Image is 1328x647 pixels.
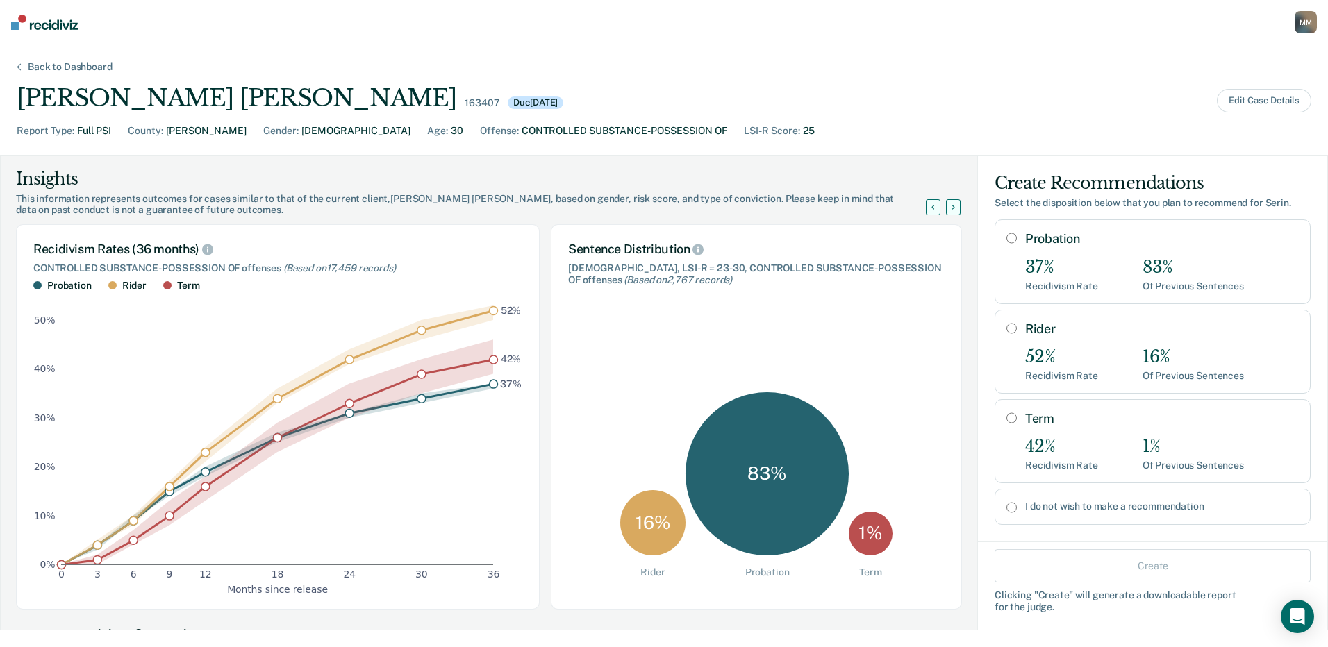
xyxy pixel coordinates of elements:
[58,306,498,569] g: dot
[177,280,199,292] div: Term
[16,168,943,190] div: Insights
[995,172,1311,194] div: Create Recommendations
[47,280,92,292] div: Probation
[1025,321,1299,337] label: Rider
[859,566,881,578] div: Term
[1281,600,1314,633] div: Open Intercom Messenger
[1025,411,1299,426] label: Term
[500,378,522,389] text: 37%
[199,569,212,580] text: 12
[501,305,522,316] text: 52%
[17,124,74,138] div: Report Type :
[522,124,727,138] div: CONTROLLED SUBSTANCE-POSSESSION OF
[1143,370,1244,382] div: Of Previous Sentences
[11,15,78,30] img: Recidiviz
[1025,347,1098,367] div: 52%
[427,124,448,138] div: Age :
[1295,11,1317,33] div: M M
[640,566,665,578] div: Rider
[17,84,456,112] div: [PERSON_NAME] [PERSON_NAME]
[508,96,563,109] div: Due [DATE]
[480,124,519,138] div: Offense :
[58,569,499,580] g: x-axis tick label
[1143,347,1244,367] div: 16%
[34,461,56,472] text: 20%
[465,97,499,109] div: 163407
[34,314,56,326] text: 50%
[1143,460,1244,471] div: Of Previous Sentences
[745,566,790,578] div: Probation
[128,124,163,138] div: County :
[16,193,943,217] div: This information represents outcomes for cases similar to that of the current client, [PERSON_NAM...
[1025,231,1299,246] label: Probation
[301,124,410,138] div: [DEMOGRAPHIC_DATA]
[34,314,56,570] g: y-axis tick label
[1025,258,1098,278] div: 37%
[40,559,56,570] text: 0%
[1025,460,1098,471] div: Recidivism Rate
[1143,258,1244,278] div: 83%
[415,569,428,580] text: 30
[803,124,815,138] div: 25
[995,549,1311,582] button: Create
[1143,280,1244,292] div: Of Previous Sentences
[624,274,732,285] span: (Based on 2,767 records )
[263,124,299,138] div: Gender :
[568,262,945,286] div: [DEMOGRAPHIC_DATA], LSI-R = 23-30, CONTROLLED SUBSTANCE-POSSESSION OF offenses
[77,124,111,138] div: Full PSI
[33,262,522,274] div: CONTROLLED SUBSTANCE-POSSESSION OF offenses
[1025,501,1299,512] label: I do not wish to make a recommendation
[343,569,356,580] text: 24
[1025,370,1098,382] div: Recidivism Rate
[995,589,1311,613] div: Clicking " Create " will generate a downloadable report for the judge.
[33,242,522,257] div: Recidivism Rates (36 months)
[227,583,328,594] text: Months since release
[34,363,56,374] text: 40%
[58,569,65,580] text: 0
[34,412,56,423] text: 30%
[568,242,945,257] div: Sentence Distribution
[1025,437,1098,457] div: 42%
[1295,11,1317,33] button: MM
[1025,280,1098,292] div: Recidivism Rate
[995,197,1311,209] div: Select the disposition below that you plan to recommend for Serin .
[1217,89,1311,112] button: Edit Case Details
[131,569,137,580] text: 6
[166,124,247,138] div: [PERSON_NAME]
[122,280,147,292] div: Rider
[61,305,493,564] g: area
[1143,437,1244,457] div: 1%
[686,392,849,555] div: 83 %
[451,124,463,138] div: 30
[34,510,56,521] text: 10%
[849,512,893,555] div: 1 %
[283,262,396,274] span: (Based on 17,459 records )
[167,569,173,580] text: 9
[227,583,328,594] g: x-axis label
[500,305,522,389] g: text
[272,569,284,580] text: 18
[94,569,101,580] text: 3
[11,61,129,73] div: Back to Dashboard
[620,490,686,555] div: 16 %
[488,569,500,580] text: 36
[744,124,800,138] div: LSI-R Score :
[501,353,522,364] text: 42%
